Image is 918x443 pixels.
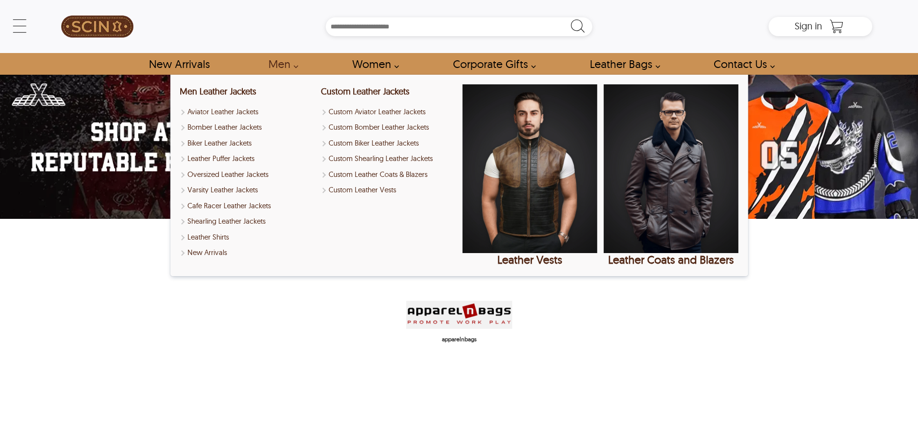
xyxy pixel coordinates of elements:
a: Custom Leather Jackets [321,86,410,97]
h1: Our Authorized Dealers [5,228,913,262]
a: Shop Men Leather Jackets [180,86,256,97]
img: apparelnbags-logo.png [406,301,512,326]
a: Shop New Arrivals [138,53,220,75]
a: Shop Men Biker Leather Jackets [180,138,315,149]
a: Shop Women Leather Jackets [341,53,404,75]
a: shop men's leather jackets [257,53,304,75]
div: Leather Vests [462,253,597,267]
a: Shop Custom Leather Vests [321,185,456,196]
a: Shopping Cart [827,19,846,34]
a: Shop Men Shearling Leather Jackets [180,216,315,227]
a: Shop New Arrivals [180,247,315,258]
a: Sign in [795,23,822,31]
a: Shop Leather Corporate Gifts [442,53,541,75]
img: Leather Coats and Blazers [603,84,738,253]
a: Shop Oversized Leather Jackets [180,169,315,180]
a: Shop Men Aviator Leather Jackets [180,107,315,118]
a: Shop Leather Bags [579,53,665,75]
a: Leather Coats and Blazers [603,84,738,267]
span: Sign in [795,20,822,32]
a: Shop Custom Biker Leather Jackets [321,138,456,149]
a: Shop Custom Leather Coats & Blazers [321,169,456,180]
a: SCIN [46,5,149,48]
a: Shop Men Cafe Racer Leather Jackets [180,201,315,212]
a: Shop Custom Shearling Leather Jackets [321,153,456,164]
a: Shop Varsity Leather Jackets [180,185,315,196]
a: Shop Men Bomber Leather Jackets [180,122,315,133]
a: Leather Vests [462,84,597,267]
a: apparelnbags [406,301,512,344]
a: contact-us [703,53,780,75]
a: Custom Aviator Leather Jackets [321,107,456,118]
img: Leather Vests [462,84,597,253]
a: Shop Custom Bomber Leather Jackets [321,122,456,133]
a: Shop Leather Shirts [180,232,315,243]
p: apparelnbags [406,335,512,344]
a: Shop Leather Puffer Jackets [180,153,315,164]
img: SCIN [61,5,133,48]
div: Leather Coats and Blazers [603,253,738,267]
